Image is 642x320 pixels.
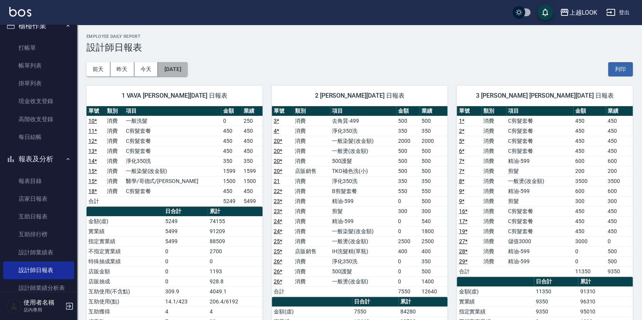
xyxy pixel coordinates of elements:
td: 350 [396,176,420,186]
td: 消費 [105,176,124,186]
td: 84280 [398,306,447,317]
td: 一般染髮(改金額) [330,136,396,146]
td: 1599 [221,166,242,176]
td: 4 [208,306,263,317]
a: 21 [274,178,280,184]
td: 一般洗髮 [124,116,221,126]
td: 450 [242,136,262,146]
td: 淨化350洗 [330,126,396,136]
td: 450 [606,146,633,156]
td: 500護髮 [330,156,396,166]
td: 0 [163,266,208,276]
td: 500 [420,196,448,206]
a: 每日結帳 [3,128,74,146]
th: 金額 [396,106,420,116]
td: 0 [396,276,420,286]
th: 累計 [578,277,633,287]
td: 消費 [481,256,506,266]
td: 1800 [420,226,448,236]
td: C剪髮套餐 [124,136,221,146]
td: C剪髮套餐 [506,126,573,136]
td: 消費 [105,146,124,156]
td: 450 [606,116,633,126]
td: 消費 [293,126,330,136]
td: 500 [420,146,448,156]
table: a dense table [86,106,263,207]
td: C剪髮套餐 [506,136,573,146]
button: 列印 [608,62,633,76]
td: 精油-599 [506,256,573,266]
span: 1 VAVA [PERSON_NAME][DATE] 日報表 [96,92,253,100]
td: 消費 [105,156,124,166]
th: 累計 [398,297,447,307]
td: 350 [242,156,262,166]
td: 實業績 [86,226,163,236]
td: 醫學/哥德式/[PERSON_NAME] [124,176,221,186]
td: TKO補色洗(小) [330,166,396,176]
td: 450 [606,136,633,146]
td: 9350 [534,306,578,317]
td: 450 [573,146,606,156]
td: 500 [396,116,420,126]
th: 類別 [293,106,330,116]
table: a dense table [457,106,633,277]
td: 4 [163,306,208,317]
td: 1400 [420,276,448,286]
td: 1599 [242,166,262,176]
td: 500 [396,156,420,166]
td: 消費 [105,186,124,196]
td: C剪髮套餐 [124,186,221,196]
td: 500 [420,156,448,166]
td: 2500 [396,236,420,246]
th: 項目 [506,106,573,116]
td: 消費 [293,206,330,216]
td: 9350 [534,296,578,306]
td: 指定實業績 [86,236,163,246]
td: 精油-599 [506,186,573,196]
td: 消費 [293,256,330,266]
td: 2700 [208,246,263,256]
td: 450 [573,216,606,226]
td: IH洗髮精(單瓶) [330,246,396,256]
td: 消費 [481,186,506,196]
td: 剪髮 [506,166,573,176]
td: 500 [606,246,633,256]
td: 2000 [396,136,420,146]
td: 消費 [105,126,124,136]
a: 高階收支登錄 [3,110,74,128]
td: 消費 [481,206,506,216]
p: 店內專用 [24,306,63,313]
td: C剪髮套餐 [124,126,221,136]
th: 業績 [606,106,633,116]
td: 600 [606,186,633,196]
td: 450 [242,146,262,156]
button: 前天 [86,62,110,76]
td: 928.8 [208,276,263,286]
a: 設計師業績表 [3,244,74,261]
td: 500 [606,256,633,266]
td: C剪髮套餐 [506,226,573,236]
td: 450 [573,126,606,136]
td: 450 [573,226,606,236]
td: 5249 [163,216,208,226]
button: save [537,5,553,20]
td: 450 [606,126,633,136]
th: 單號 [86,106,105,116]
button: 報表及分析 [3,149,74,169]
td: 350 [396,126,420,136]
th: 日合計 [163,207,208,217]
td: 消費 [293,156,330,166]
td: 消費 [105,166,124,176]
td: 500 [396,146,420,156]
td: 450 [573,206,606,216]
td: 0 [163,276,208,286]
td: 550 [420,186,448,196]
a: 互助排行榜 [3,225,74,243]
td: 消費 [481,236,506,246]
td: 消費 [293,116,330,126]
button: 上越LOOK [557,5,600,20]
th: 日合計 [534,277,578,287]
td: 消費 [481,176,506,186]
td: 消費 [481,156,506,166]
td: 互助獲得 [86,306,163,317]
